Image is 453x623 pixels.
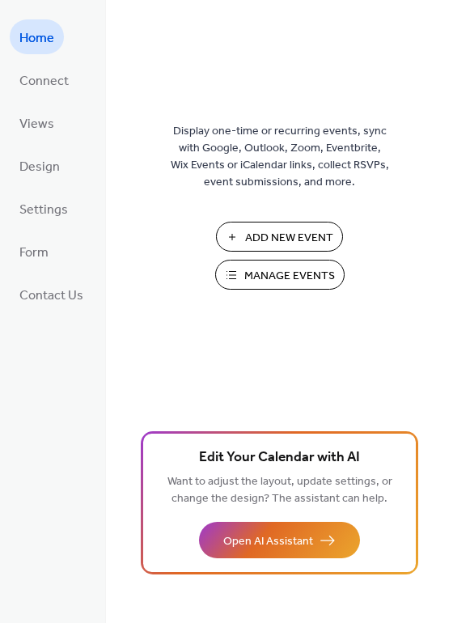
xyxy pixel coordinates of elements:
button: Add New Event [216,222,343,252]
button: Manage Events [215,260,345,290]
span: Form [19,240,49,265]
a: Home [10,19,64,54]
a: Connect [10,62,78,97]
span: Open AI Assistant [223,533,313,550]
span: Views [19,112,54,137]
span: Connect [19,69,69,94]
a: Settings [10,191,78,226]
a: Form [10,234,58,269]
span: Edit Your Calendar with AI [199,447,360,469]
span: Design [19,155,60,180]
a: Contact Us [10,277,93,311]
span: Display one-time or recurring events, sync with Google, Outlook, Zoom, Eventbrite, Wix Events or ... [171,123,389,191]
span: Settings [19,197,68,222]
a: Views [10,105,64,140]
a: Design [10,148,70,183]
span: Manage Events [244,268,335,285]
span: Contact Us [19,283,83,308]
span: Want to adjust the layout, update settings, or change the design? The assistant can help. [167,471,392,510]
button: Open AI Assistant [199,522,360,558]
span: Home [19,26,54,51]
span: Add New Event [245,230,333,247]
